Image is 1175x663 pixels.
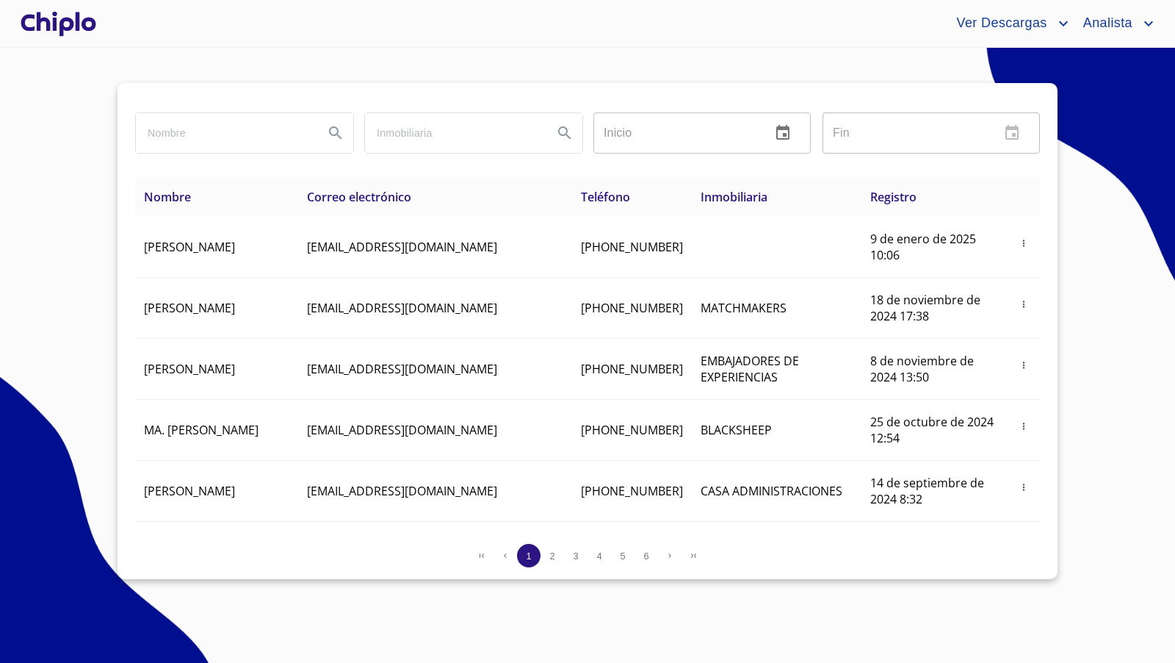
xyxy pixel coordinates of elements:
[611,544,634,567] button: 5
[701,483,842,499] span: CASA ADMINISTRACIONES
[144,483,235,499] span: [PERSON_NAME]
[870,353,974,385] span: 8 de noviembre de 2024 13:50
[581,189,630,205] span: Teléfono
[1072,12,1157,35] button: account of current user
[144,189,191,205] span: Nombre
[870,475,984,507] span: 14 de septiembre de 2024 8:32
[596,551,601,562] span: 4
[307,239,497,255] span: [EMAIL_ADDRESS][DOMAIN_NAME]
[307,422,497,438] span: [EMAIL_ADDRESS][DOMAIN_NAME]
[581,361,683,377] span: [PHONE_NUMBER]
[581,239,683,255] span: [PHONE_NUMBER]
[547,115,582,151] button: Search
[620,551,625,562] span: 5
[136,113,312,153] input: search
[701,300,787,316] span: MATCHMAKERS
[365,113,541,153] input: search
[307,361,497,377] span: [EMAIL_ADDRESS][DOMAIN_NAME]
[643,551,648,562] span: 6
[581,422,683,438] span: [PHONE_NUMBER]
[307,483,497,499] span: [EMAIL_ADDRESS][DOMAIN_NAME]
[517,544,540,567] button: 1
[564,544,587,567] button: 3
[144,422,258,438] span: MA. [PERSON_NAME]
[549,551,554,562] span: 2
[701,189,767,205] span: Inmobiliaria
[945,12,1054,35] span: Ver Descargas
[634,544,658,567] button: 6
[307,189,411,205] span: Correo electrónico
[581,300,683,316] span: [PHONE_NUMBER]
[870,414,994,446] span: 25 de octubre de 2024 12:54
[307,300,497,316] span: [EMAIL_ADDRESS][DOMAIN_NAME]
[945,12,1071,35] button: account of current user
[540,544,564,567] button: 2
[144,361,235,377] span: [PERSON_NAME]
[701,422,772,438] span: BLACKSHEEP
[318,115,353,151] button: Search
[870,189,916,205] span: Registro
[701,353,799,385] span: EMBAJADORES DE EXPERIENCIAS
[1072,12,1140,35] span: Analista
[870,292,980,324] span: 18 de noviembre de 2024 17:38
[581,483,683,499] span: [PHONE_NUMBER]
[144,300,235,316] span: [PERSON_NAME]
[870,231,976,263] span: 9 de enero de 2025 10:06
[587,544,611,567] button: 4
[526,551,531,562] span: 1
[144,239,235,255] span: [PERSON_NAME]
[573,551,578,562] span: 3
